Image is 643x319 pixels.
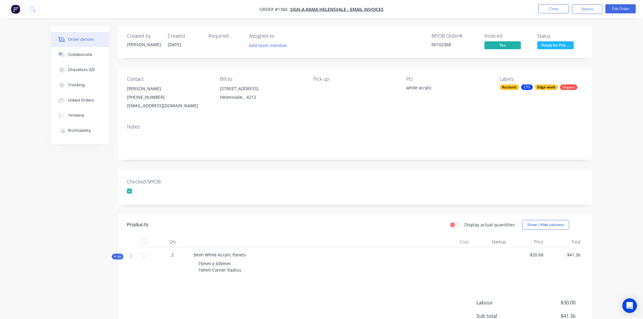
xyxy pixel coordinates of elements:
div: Urgent [560,84,577,90]
span: 2 [171,252,174,258]
div: Contact [127,76,210,82]
div: Collaborate [68,52,92,57]
button: Show / Hide columns [522,220,569,230]
a: Sign-A-Rama Helensvale - EMAIL INVOICES [290,6,383,12]
div: Price [508,236,546,248]
div: [PERSON_NAME] [127,84,210,93]
button: Ready for Pick ... [537,41,574,50]
button: Add team member [249,41,291,50]
label: Checked MYOB [127,178,203,185]
span: $20.68 [511,252,543,258]
div: [EMAIL_ADDRESS][DOMAIN_NAME] [127,101,210,110]
label: Display actual quantities [464,221,515,228]
button: Profitability [51,123,109,138]
div: CTS [521,84,533,90]
button: Add team member [246,41,291,50]
div: Open Intercom Messenger [622,298,637,313]
div: MYOB Order # [432,33,477,39]
span: [DATE] [168,42,181,47]
div: Profitability [68,128,91,133]
button: Tracking [51,77,109,93]
div: Products [127,221,148,228]
div: Markup [471,236,509,248]
div: [PHONE_NUMBER] [127,93,210,101]
span: Order #1384 - [260,6,290,12]
button: Edit Order [605,4,636,13]
div: Pick up [313,76,397,82]
div: Assigned to [249,33,310,39]
div: Bill to [220,76,303,82]
span: Labour [476,299,531,306]
div: Created [168,33,201,39]
div: white acrylic [406,84,482,93]
button: Linked Orders [51,93,109,108]
div: Tracking [68,82,85,88]
button: Collaborate [51,47,109,62]
div: Timeline [68,113,84,118]
div: Invoiced [484,33,530,39]
span: Ready for Pick ... [537,41,574,49]
div: PO [406,76,490,82]
div: Status [537,33,583,39]
div: Notes [127,124,583,130]
button: Timeline [51,108,109,123]
div: Kit [112,254,123,259]
button: Options [572,4,602,14]
div: [PERSON_NAME][PHONE_NUMBER][EMAIL_ADDRESS][DOMAIN_NAME] [127,84,210,110]
button: Checklists 0/0 [51,62,109,77]
div: [PERSON_NAME] [127,41,160,48]
div: Required [208,33,242,39]
button: Close [538,4,569,13]
div: [STREET_ADDRESS]Helensvale, , 4212 [220,84,303,104]
div: 00102368 [432,41,477,48]
div: Total [546,236,583,248]
div: Edge work [535,84,558,90]
span: $30.00 [531,299,576,306]
div: Checklists 0/0 [68,67,95,73]
div: Labels [500,76,583,82]
span: Kit [114,254,122,259]
div: Helensvale, , 4212 [220,93,303,101]
span: 3mm White Acrylic Panels [193,252,246,258]
div: Linked Orders [68,98,94,103]
div: [STREET_ADDRESS] [220,84,303,93]
button: Order details [51,32,109,47]
div: Cost [434,236,471,248]
span: $41.36 [548,252,581,258]
span: 75mm x 500mm 10mm Corner Radius [198,261,241,273]
div: Qty [154,236,191,248]
img: Factory [11,5,20,14]
div: Account [500,84,519,90]
span: Yes [484,41,521,49]
div: Order details [68,37,94,42]
div: Created by [127,33,160,39]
